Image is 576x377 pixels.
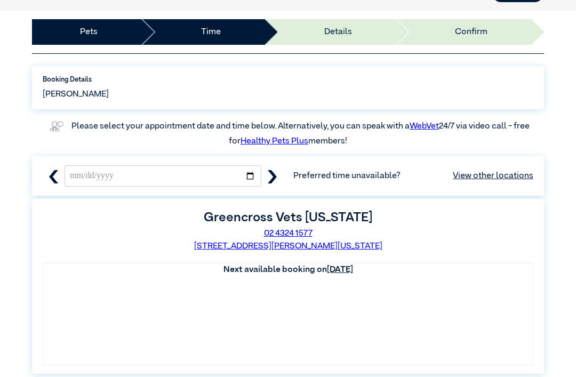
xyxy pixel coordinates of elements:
[327,266,353,274] u: [DATE]
[410,122,439,131] a: WebVet
[194,242,382,251] a: [STREET_ADDRESS][PERSON_NAME][US_STATE]
[43,75,533,85] label: Booking Details
[204,211,372,224] label: Greencross Vets [US_STATE]
[80,26,98,38] a: Pets
[43,88,109,101] span: [PERSON_NAME]
[241,137,308,146] a: Healthy Pets Plus
[43,263,533,276] th: Next available booking on
[293,170,533,182] span: Preferred time unavailable?
[453,170,533,182] a: View other locations
[46,118,67,135] img: vet
[264,229,313,238] a: 02 4324 1577
[71,122,531,146] label: Please select your appointment date and time below. Alternatively, you can speak with a 24/7 via ...
[201,26,221,38] a: Time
